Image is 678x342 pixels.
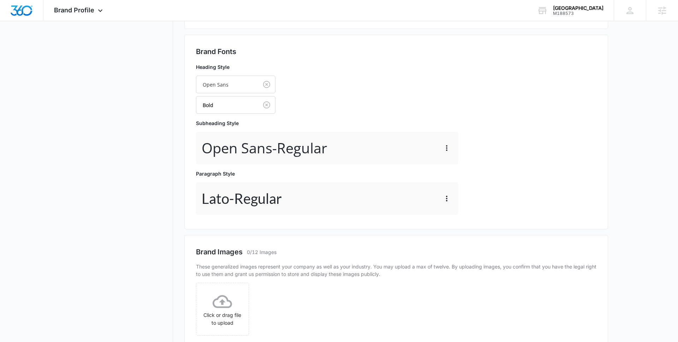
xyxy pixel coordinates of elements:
div: account id [553,11,603,16]
p: Heading Style [196,63,275,71]
h2: Brand Fonts [196,46,596,57]
p: Lato - Regular [202,188,282,209]
div: Click or drag file to upload [196,292,249,327]
p: Open Sans - Regular [202,137,327,159]
p: 0/12 Images [247,248,276,256]
div: account name [553,5,603,11]
p: These generalized images represent your company as well as your industry. You may upload a max of... [196,263,596,278]
p: Paragraph Style [196,170,458,177]
span: Click or drag file to upload [196,283,249,335]
button: Clear [261,79,272,90]
p: Subheading Style [196,119,458,127]
h2: Brand Images [196,247,243,257]
button: Clear [261,99,272,111]
span: Brand Profile [54,6,94,14]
